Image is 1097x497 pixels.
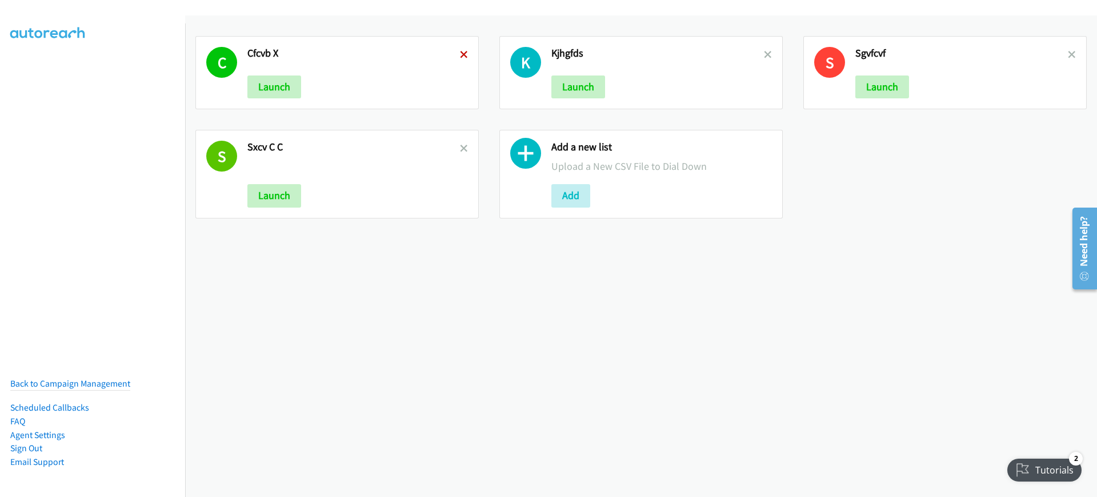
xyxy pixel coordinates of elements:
p: Upload a New CSV File to Dial Down [551,158,772,174]
a: Back to Campaign Management [10,378,130,389]
a: Scheduled Callbacks [10,402,89,413]
button: Launch [551,75,605,98]
h1: K [510,47,541,78]
a: FAQ [10,416,25,427]
button: Launch [855,75,909,98]
iframe: Checklist [1000,447,1088,488]
h2: Kjhgfds [551,47,764,60]
h1: C [206,47,237,78]
h2: Cfcvb X [247,47,460,60]
h1: S [814,47,845,78]
h1: S [206,141,237,172]
a: Agent Settings [10,430,65,440]
a: Email Support [10,456,64,467]
h2: Sxcv C C [247,141,460,154]
button: Launch [247,184,301,207]
button: Add [551,184,590,207]
button: Launch [247,75,301,98]
iframe: Resource Center [1064,203,1097,294]
h2: Add a new list [551,141,772,154]
a: Sign Out [10,443,42,454]
h2: Sgvfcvf [855,47,1068,60]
